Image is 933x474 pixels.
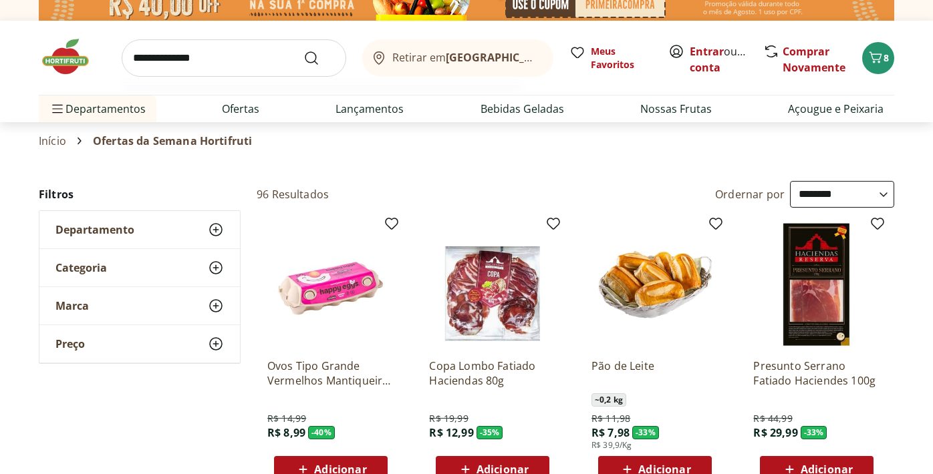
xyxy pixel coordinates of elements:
span: R$ 14,99 [267,412,306,425]
img: Pão de Leite [591,221,718,348]
a: Lançamentos [336,101,404,117]
h2: 96 Resultados [257,187,329,202]
span: R$ 12,99 [429,425,473,440]
label: Ordernar por [715,187,785,202]
img: Copa Lombo Fatiado Haciendas 80g [429,221,556,348]
span: - 33 % [632,426,659,439]
button: Retirar em[GEOGRAPHIC_DATA]/[GEOGRAPHIC_DATA] [362,39,553,77]
span: - 35 % [477,426,503,439]
a: Entrar [690,44,724,59]
span: Retirar em [392,51,540,63]
span: R$ 44,99 [753,412,792,425]
button: Carrinho [862,42,894,74]
button: Marca [39,287,240,324]
a: Pão de Leite [591,359,718,388]
button: Submit Search [303,50,336,66]
span: Meus Favoritos [591,45,652,71]
img: Presunto Serrano Fatiado Haciendes 100g [753,221,880,348]
button: Departamento [39,211,240,248]
a: Comprar Novamente [783,44,845,75]
span: R$ 29,99 [753,425,797,440]
button: Menu [49,93,65,125]
img: Hortifruti [39,37,106,77]
a: Bebidas Geladas [481,101,564,117]
img: Ovos Tipo Grande Vermelhos Mantiqueira Happy Eggs 10 Unidades [267,221,394,348]
span: - 40 % [308,426,335,439]
span: ~ 0,2 kg [591,393,626,407]
span: R$ 39,9/Kg [591,440,632,451]
span: R$ 8,99 [267,425,305,440]
span: R$ 11,98 [591,412,630,425]
button: Categoria [39,249,240,286]
span: Marca [55,299,89,312]
a: Presunto Serrano Fatiado Haciendes 100g [753,359,880,388]
span: ou [690,43,749,75]
input: search [122,39,346,77]
button: Preço [39,325,240,363]
a: Início [39,135,66,147]
a: Açougue e Peixaria [788,101,884,117]
span: Preço [55,337,85,350]
a: Ovos Tipo Grande Vermelhos Mantiqueira Happy Eggs 10 Unidades [267,359,394,388]
span: - 33 % [801,426,827,439]
b: [GEOGRAPHIC_DATA]/[GEOGRAPHIC_DATA] [446,50,671,65]
a: Ofertas [222,101,259,117]
span: R$ 7,98 [591,425,630,440]
span: Categoria [55,261,107,274]
a: Nossas Frutas [640,101,712,117]
span: R$ 19,99 [429,412,468,425]
span: Ofertas da Semana Hortifruti [93,135,252,147]
span: Departamentos [49,93,146,125]
a: Meus Favoritos [569,45,652,71]
a: Criar conta [690,44,763,75]
span: 8 [884,51,889,64]
h2: Filtros [39,181,241,208]
a: Copa Lombo Fatiado Haciendas 80g [429,359,556,388]
span: Departamento [55,223,134,236]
